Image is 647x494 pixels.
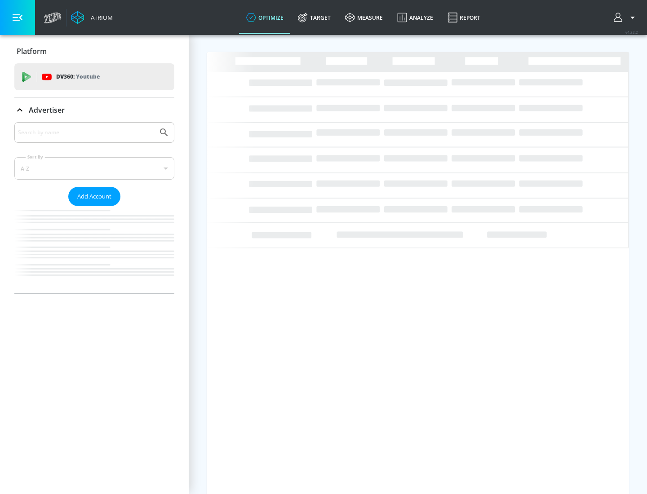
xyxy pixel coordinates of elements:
span: Add Account [77,191,111,202]
p: Advertiser [29,105,65,115]
a: Target [291,1,338,34]
div: Advertiser [14,122,174,293]
div: Atrium [87,13,113,22]
a: optimize [239,1,291,34]
a: Analyze [390,1,440,34]
button: Add Account [68,187,120,206]
label: Sort By [26,154,45,160]
div: A-Z [14,157,174,180]
p: Platform [17,46,47,56]
span: v 4.22.2 [625,30,638,35]
input: Search by name [18,127,154,138]
div: DV360: Youtube [14,63,174,90]
a: measure [338,1,390,34]
nav: list of Advertiser [14,206,174,293]
p: DV360: [56,72,100,82]
a: Report [440,1,487,34]
a: Atrium [71,11,113,24]
p: Youtube [76,72,100,81]
div: Platform [14,39,174,64]
div: Advertiser [14,97,174,123]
